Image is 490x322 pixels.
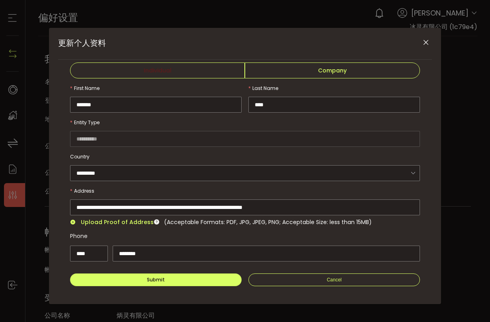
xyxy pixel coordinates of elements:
[70,228,420,244] div: Phone
[248,273,420,286] button: Cancel
[81,218,154,226] span: Upload Proof of Address
[164,217,372,227] div: (Acceptable Formats: PDF, JPG, JPEG, PNG; Acceptable Size: less than 15MB)
[58,37,106,49] font: 更新个人资料
[70,219,154,225] button: Upload Proof of Address
[70,273,242,286] button: Submit
[147,276,165,283] span: Submit
[419,36,433,50] button: 关闭
[450,284,490,322] div: 聊天小工具
[49,28,441,304] div: 更新个人资料
[327,277,342,283] span: Cancel
[70,62,245,78] span: Individual
[245,62,420,78] span: Company
[450,284,490,322] iframe: 聊天小部件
